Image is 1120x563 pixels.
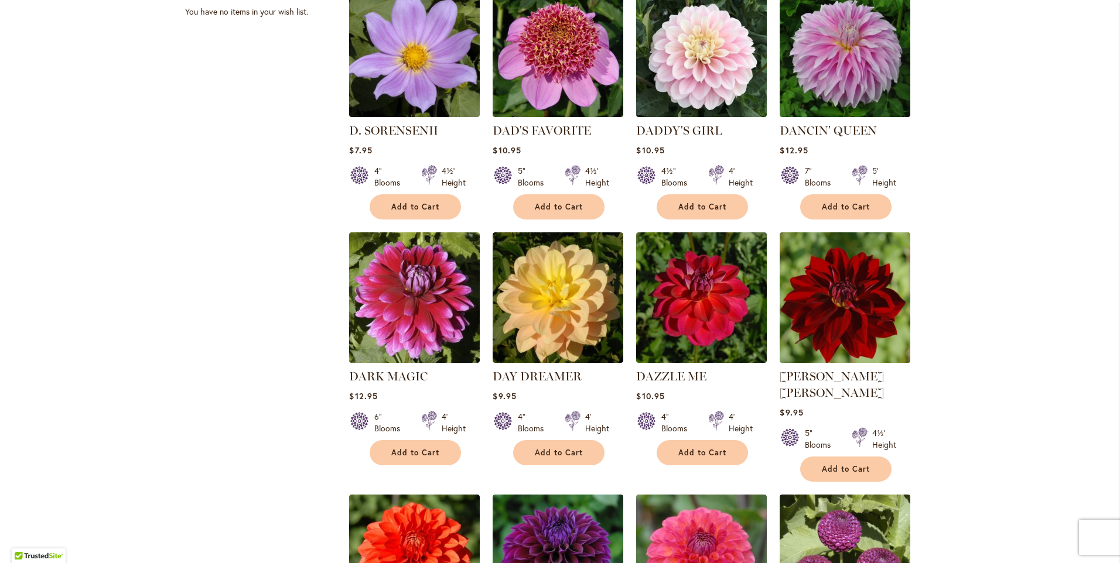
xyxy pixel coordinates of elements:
[493,390,516,401] span: $9.95
[493,354,623,365] a: DAY DREAMER
[518,165,551,188] div: 5" Blooms
[636,232,767,363] img: DAZZLE ME
[442,165,466,188] div: 4½' Height
[636,390,664,401] span: $10.95
[349,108,480,119] a: D. SORENSENII
[374,411,407,434] div: 6" Blooms
[780,354,910,365] a: DEBORA RENAE
[780,407,803,418] span: $9.95
[391,448,439,458] span: Add to Cart
[661,165,694,188] div: 4½" Blooms
[636,145,664,156] span: $10.95
[729,165,753,188] div: 4' Height
[780,108,910,119] a: Dancin' Queen
[872,165,896,188] div: 5' Height
[493,108,623,119] a: DAD'S FAVORITE
[872,427,896,451] div: 4½' Height
[349,390,377,401] span: $12.95
[729,411,753,434] div: 4' Height
[370,440,461,465] button: Add to Cart
[513,440,605,465] button: Add to Cart
[493,369,582,383] a: DAY DREAMER
[636,123,722,138] a: DADDY'S GIRL
[780,145,808,156] span: $12.95
[349,232,480,363] img: DARK MAGIC
[661,411,694,434] div: 4" Blooms
[349,145,372,156] span: $7.95
[493,123,591,138] a: DAD'S FAVORITE
[535,202,583,212] span: Add to Cart
[585,165,609,188] div: 4½' Height
[349,369,428,383] a: DARK MAGIC
[370,194,461,219] button: Add to Cart
[185,6,342,18] div: You have no items in your wish list.
[780,369,884,400] a: [PERSON_NAME] [PERSON_NAME]
[800,456,892,482] button: Add to Cart
[349,123,438,138] a: D. SORENSENII
[518,411,551,434] div: 4" Blooms
[374,165,407,188] div: 4" Blooms
[678,448,726,458] span: Add to Cart
[513,194,605,219] button: Add to Cart
[678,202,726,212] span: Add to Cart
[9,521,42,554] iframe: Launch Accessibility Center
[349,354,480,365] a: DARK MAGIC
[777,229,914,366] img: DEBORA RENAE
[636,354,767,365] a: DAZZLE ME
[585,411,609,434] div: 4' Height
[800,194,892,219] button: Add to Cart
[822,202,870,212] span: Add to Cart
[442,411,466,434] div: 4' Height
[805,427,838,451] div: 5" Blooms
[780,123,877,138] a: DANCIN' QUEEN
[657,440,748,465] button: Add to Cart
[391,202,439,212] span: Add to Cart
[805,165,838,188] div: 7" Blooms
[636,108,767,119] a: DADDY'S GIRL
[535,448,583,458] span: Add to Cart
[822,464,870,474] span: Add to Cart
[657,194,748,219] button: Add to Cart
[493,145,521,156] span: $10.95
[636,369,706,383] a: DAZZLE ME
[493,232,623,363] img: DAY DREAMER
